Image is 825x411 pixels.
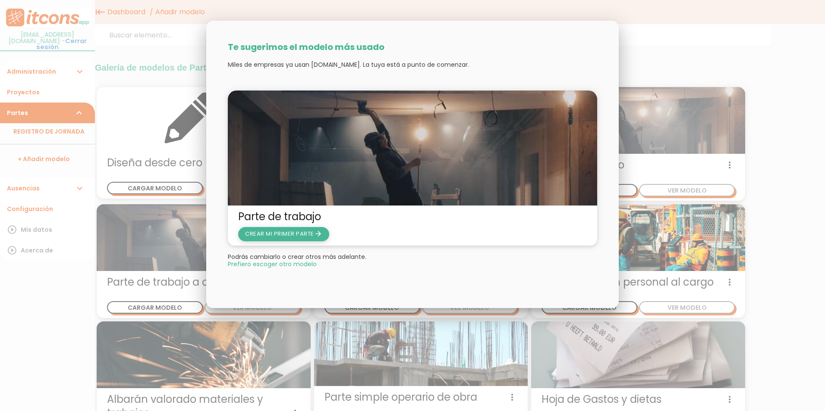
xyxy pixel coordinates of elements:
[228,252,366,261] span: Podrás cambiarlo o crear otros más adelante.
[228,60,597,69] p: Miles de empresas ya usan [DOMAIN_NAME]. La tuya está a punto de comenzar.
[314,227,322,241] i: arrow_forward
[238,210,587,224] span: Parte de trabajo
[228,90,597,206] img: partediariooperario.jpg
[245,230,322,238] span: CREAR MI PRIMER PARTE
[228,42,597,52] h3: Te sugerimos el modelo más usado
[228,261,317,267] span: Close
